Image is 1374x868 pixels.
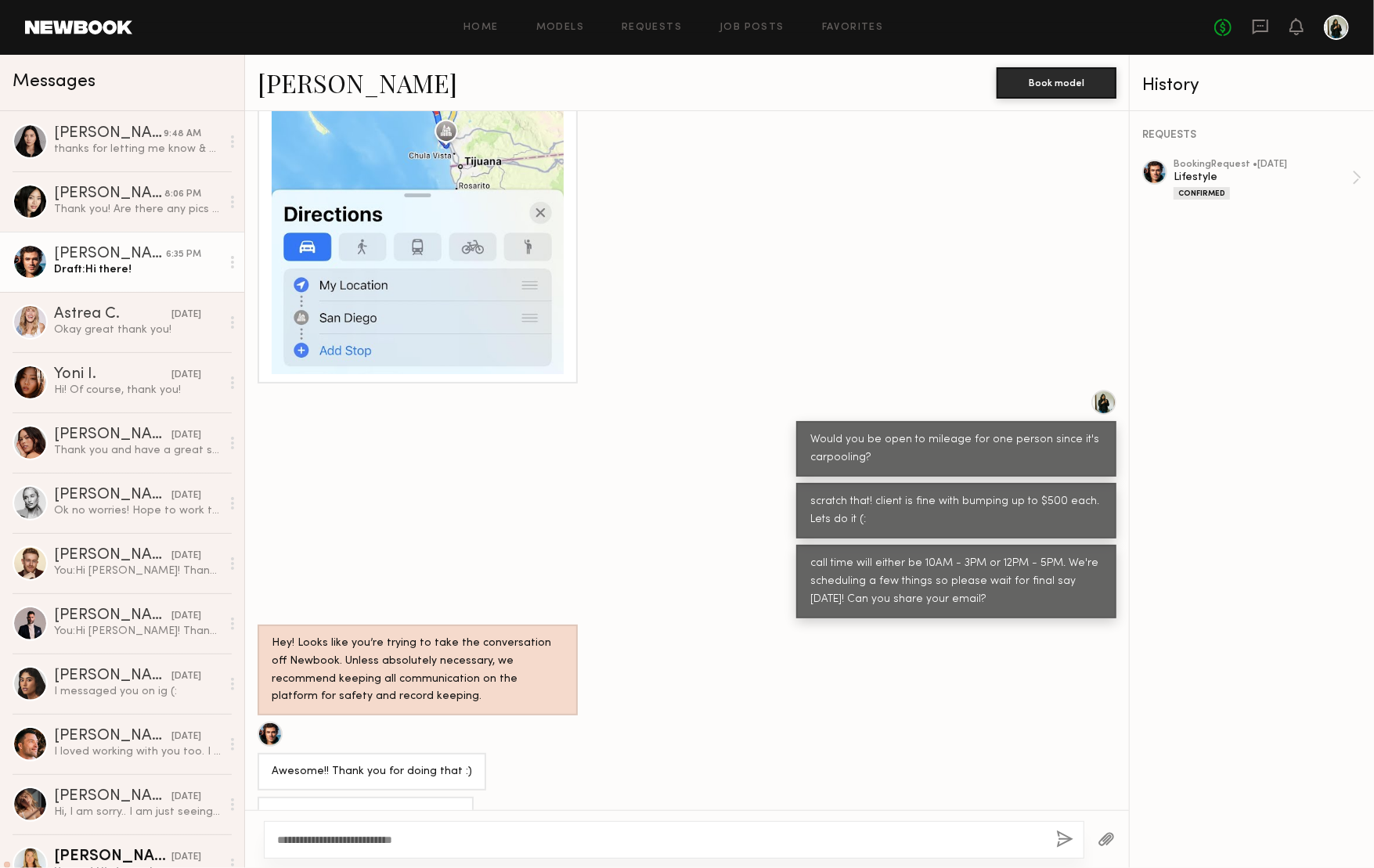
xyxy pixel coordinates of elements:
[54,322,221,337] div: Okay great thank you!
[463,23,499,33] a: Home
[171,609,201,624] div: [DATE]
[1174,170,1352,185] div: Lifestyle
[54,789,171,805] div: [PERSON_NAME]
[171,669,201,684] div: [DATE]
[54,443,221,458] div: Thank you and have a great shoot !
[54,247,166,262] div: [PERSON_NAME]
[54,744,221,759] div: I loved working with you too. I hope to see you all soon 🤘🏼🫶🏼
[54,202,221,217] div: Thank you! Are there any pics you need of?
[54,503,221,518] div: Ok no worries! Hope to work together in the future 😊
[54,427,171,443] div: [PERSON_NAME]
[54,186,164,202] div: [PERSON_NAME]
[54,367,171,383] div: Yoni I.
[1174,187,1230,200] div: Confirmed
[272,763,472,781] div: Awesome!! Thank you for doing that :)
[54,383,221,398] div: Hi! Of course, thank you!
[810,493,1102,529] div: scratch that! client is fine with bumping up to $500 each. Lets do it (:
[719,23,784,33] a: Job Posts
[171,850,201,865] div: [DATE]
[171,729,201,744] div: [DATE]
[54,608,171,624] div: [PERSON_NAME]
[1142,130,1361,141] div: REQUESTS
[54,126,164,142] div: [PERSON_NAME]
[272,635,564,707] div: Hey! Looks like you’re trying to take the conversation off Newbook. Unless absolutely necessary, ...
[54,729,171,744] div: [PERSON_NAME]
[810,555,1102,609] div: call time will either be 10AM - 3PM or 12PM - 5PM. We're scheduling a few things so please wait f...
[171,428,201,443] div: [DATE]
[54,488,171,503] div: [PERSON_NAME]
[258,66,457,99] a: [PERSON_NAME]
[54,624,221,639] div: You: Hi [PERSON_NAME]! Thanks so much for following up. The client decided to go in a different d...
[536,23,584,33] a: Models
[997,67,1116,99] button: Book model
[164,187,201,202] div: 8:06 PM
[171,488,201,503] div: [DATE]
[1174,160,1352,170] div: booking Request • [DATE]
[164,127,201,142] div: 9:48 AM
[13,73,96,91] span: Messages
[54,805,221,819] div: Hi, I am sorry.. I am just seeing this
[54,684,221,699] div: I messaged you on ig (:
[810,431,1102,467] div: Would you be open to mileage for one person since it's carpooling?
[54,849,171,865] div: [PERSON_NAME]
[54,564,221,578] div: You: Hi [PERSON_NAME]! Thanks so much for following up. The client decided to go in a different d...
[622,23,682,33] a: Requests
[54,548,171,564] div: [PERSON_NAME]
[997,75,1116,88] a: Book model
[54,142,221,157] div: thanks for letting me know & best of luck with your production! 🤘🏼🙏🏼
[171,790,201,805] div: [DATE]
[54,668,171,684] div: [PERSON_NAME]
[272,807,460,825] div: [EMAIL_ADDRESS][DOMAIN_NAME]
[54,262,221,277] div: Draft: Hi there!
[166,247,201,262] div: 6:35 PM
[171,368,201,383] div: [DATE]
[1142,77,1361,95] div: History
[1174,160,1361,200] a: bookingRequest •[DATE]LifestyleConfirmed
[171,308,201,322] div: [DATE]
[54,307,171,322] div: Astrea C.
[171,549,201,564] div: [DATE]
[822,23,884,33] a: Favorites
